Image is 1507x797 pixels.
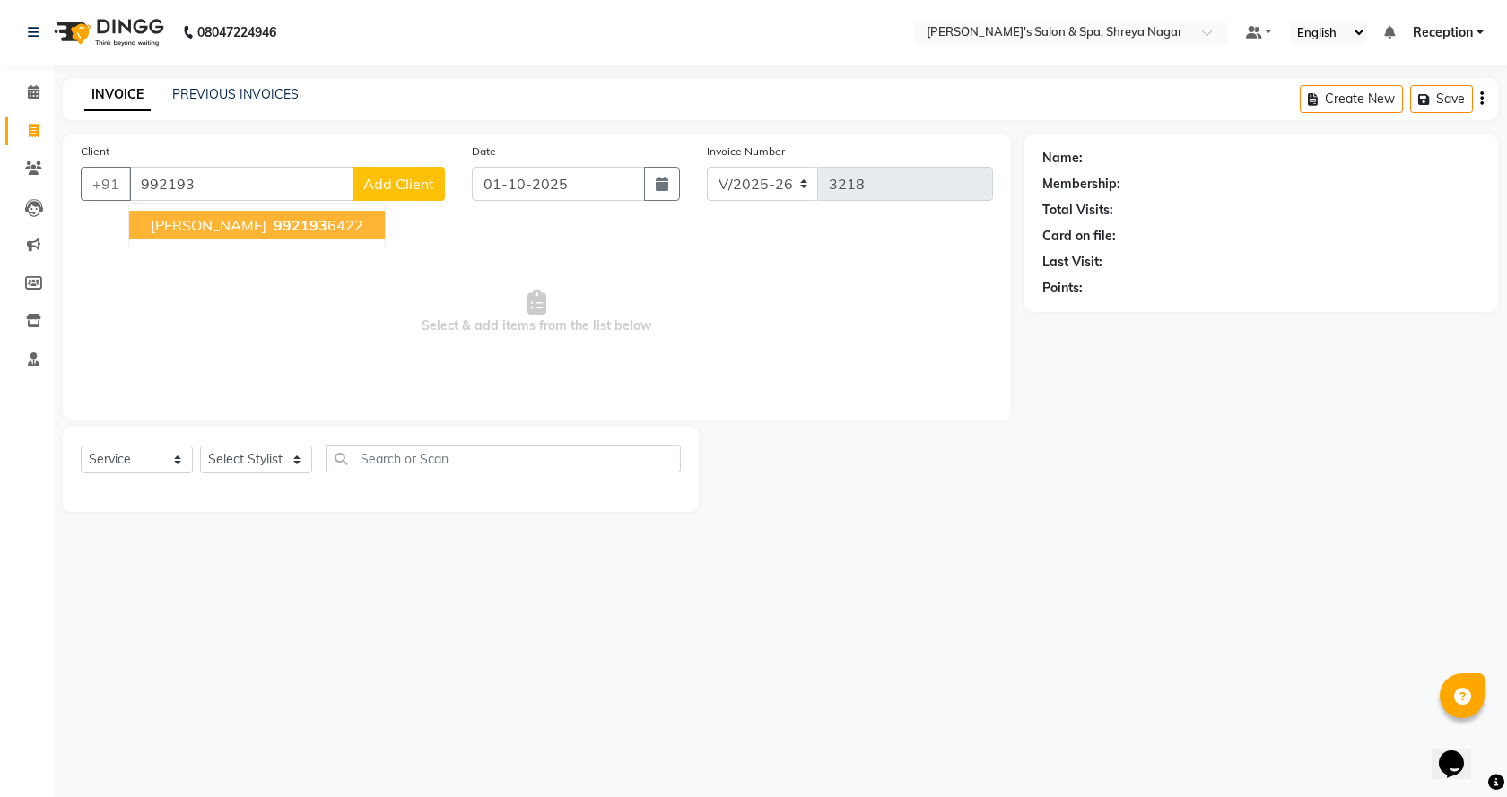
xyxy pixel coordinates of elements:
[81,167,131,201] button: +91
[326,445,681,472] input: Search or Scan
[1413,23,1473,42] span: Reception
[129,167,353,201] input: Search by Name/Mobile/Email/Code
[707,143,785,160] label: Invoice Number
[1042,149,1083,168] div: Name:
[1042,201,1113,220] div: Total Visits:
[81,222,993,402] span: Select & add items from the list below
[1410,85,1473,113] button: Save
[274,216,327,234] span: 992193
[1042,279,1083,298] div: Points:
[84,79,151,111] a: INVOICE
[197,7,276,57] b: 08047224946
[1042,175,1120,194] div: Membership:
[363,175,434,193] span: Add Client
[151,216,266,234] span: [PERSON_NAME]
[46,7,169,57] img: logo
[353,167,445,201] button: Add Client
[1300,85,1403,113] button: Create New
[81,143,109,160] label: Client
[172,86,299,102] a: PREVIOUS INVOICES
[1042,227,1116,246] div: Card on file:
[1432,725,1489,779] iframe: chat widget
[270,216,363,234] ngb-highlight: 6422
[1042,253,1102,272] div: Last Visit:
[472,143,496,160] label: Date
